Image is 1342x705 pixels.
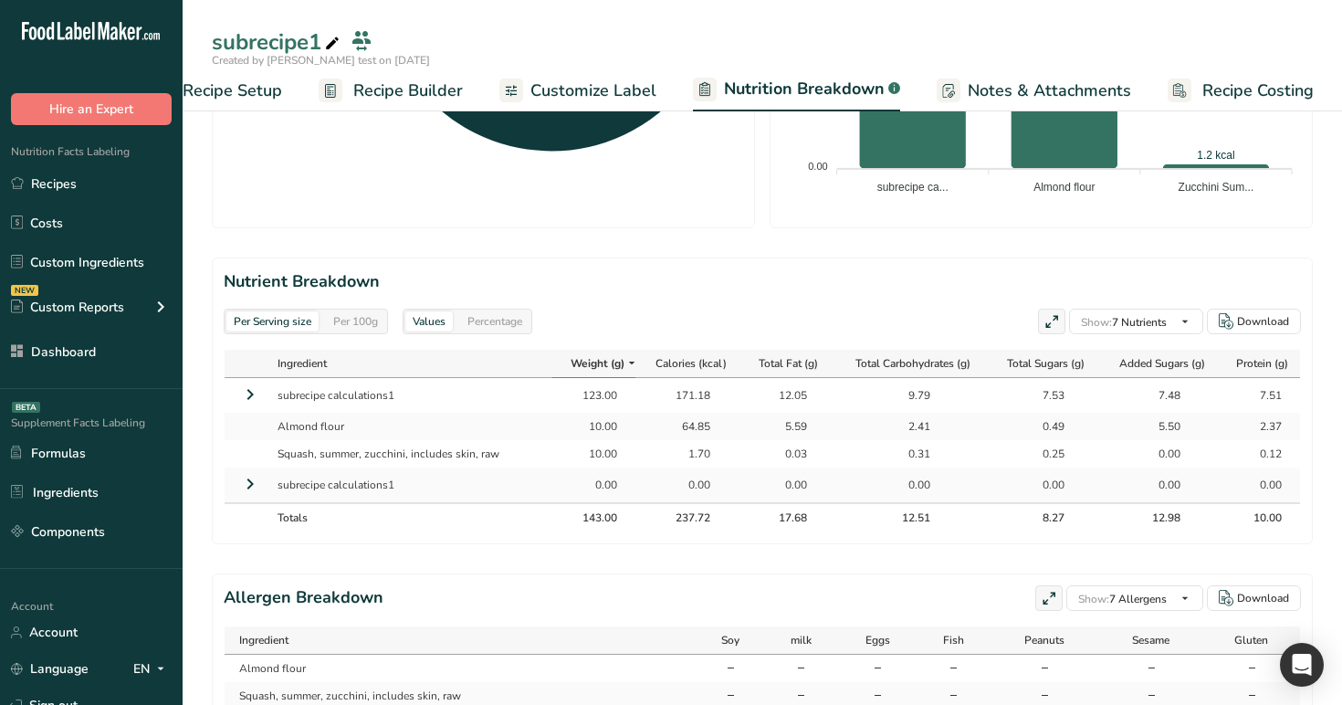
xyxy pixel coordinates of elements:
[885,477,930,493] div: 0.00
[224,269,1301,294] h2: Nutrient Breakdown
[865,632,890,648] span: Eggs
[721,632,739,648] span: Soy
[1236,446,1282,462] div: 0.12
[11,285,38,296] div: NEW
[1207,585,1301,611] button: Download
[1078,592,1109,606] span: Show:
[1081,315,1112,330] span: Show:
[885,510,930,526] div: 12.51
[1234,632,1268,648] span: Gluten
[571,446,617,462] div: 10.00
[1236,477,1282,493] div: 0.00
[1237,313,1289,330] div: Download
[11,298,124,317] div: Custom Reports
[11,93,172,125] button: Hire an Expert
[530,79,656,103] span: Customize Label
[1280,643,1324,687] div: Open Intercom Messenger
[1236,418,1282,435] div: 2.37
[665,510,710,526] div: 237.72
[759,355,818,372] span: Total Fat (g)
[1066,585,1203,611] button: Show:7 Allergens
[761,387,807,404] div: 12.05
[761,446,807,462] div: 0.03
[212,26,343,58] div: subrecipe1
[269,378,552,413] td: subrecipe calculations1
[499,70,656,111] a: Customize Label
[1069,309,1203,334] button: Show:7 Nutrients
[665,446,710,462] div: 1.70
[224,585,383,611] h2: Allergen Breakdown
[269,502,552,531] th: Totals
[269,413,552,440] td: Almond flour
[1024,632,1064,648] span: Peanuts
[968,79,1131,103] span: Notes & Attachments
[1019,510,1064,526] div: 8.27
[269,468,552,502] td: subrecipe calculations1
[11,653,89,685] a: Language
[1019,446,1064,462] div: 0.25
[791,632,812,648] span: milk
[1236,355,1288,372] span: Protein (g)
[1202,79,1314,103] span: Recipe Costing
[571,387,617,404] div: 123.00
[1135,418,1180,435] div: 5.50
[1236,510,1282,526] div: 10.00
[239,632,288,648] span: Ingredient
[1019,387,1064,404] div: 7.53
[885,418,930,435] div: 2.41
[1179,181,1254,194] tspan: Zucchini Sum...
[885,446,930,462] div: 0.31
[1132,632,1169,648] span: Sesame
[225,655,697,682] td: Almond flour
[1135,446,1180,462] div: 0.00
[571,418,617,435] div: 10.00
[943,632,964,648] span: Fish
[665,387,710,404] div: 171.18
[1135,510,1180,526] div: 12.98
[353,79,463,103] span: Recipe Builder
[326,311,385,331] div: Per 100g
[1135,477,1180,493] div: 0.00
[877,181,949,194] tspan: subrecipe ca...
[724,77,885,101] span: Nutrition Breakdown
[808,161,827,172] tspan: 0.00
[693,68,900,112] a: Nutrition Breakdown
[1033,181,1095,194] tspan: Almond flour
[665,477,710,493] div: 0.00
[1081,315,1167,330] span: 7 Nutrients
[761,510,807,526] div: 17.68
[571,510,617,526] div: 143.00
[212,53,430,68] span: Created by [PERSON_NAME] test on [DATE]
[1168,70,1314,111] a: Recipe Costing
[761,477,807,493] div: 0.00
[183,79,282,103] span: Recipe Setup
[855,355,970,372] span: Total Carbohydrates (g)
[1019,477,1064,493] div: 0.00
[1236,387,1282,404] div: 7.51
[665,418,710,435] div: 64.85
[1078,592,1167,606] span: 7 Allergens
[1135,387,1180,404] div: 7.48
[269,440,552,468] td: Squash, summer, zucchini, includes skin, raw
[1019,418,1064,435] div: 0.49
[12,402,40,413] div: BETA
[226,311,319,331] div: Per Serving size
[655,355,727,372] span: Calories (kcal)
[571,477,617,493] div: 0.00
[937,70,1131,111] a: Notes & Attachments
[133,658,172,680] div: EN
[885,387,930,404] div: 9.79
[571,355,624,372] span: Weight (g)
[278,355,327,372] span: Ingredient
[460,311,529,331] div: Percentage
[319,70,463,111] a: Recipe Builder
[1237,590,1289,606] div: Download
[1119,355,1205,372] span: Added Sugars (g)
[1007,355,1085,372] span: Total Sugars (g)
[405,311,453,331] div: Values
[148,70,282,111] a: Recipe Setup
[1207,309,1301,334] button: Download
[761,418,807,435] div: 5.59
